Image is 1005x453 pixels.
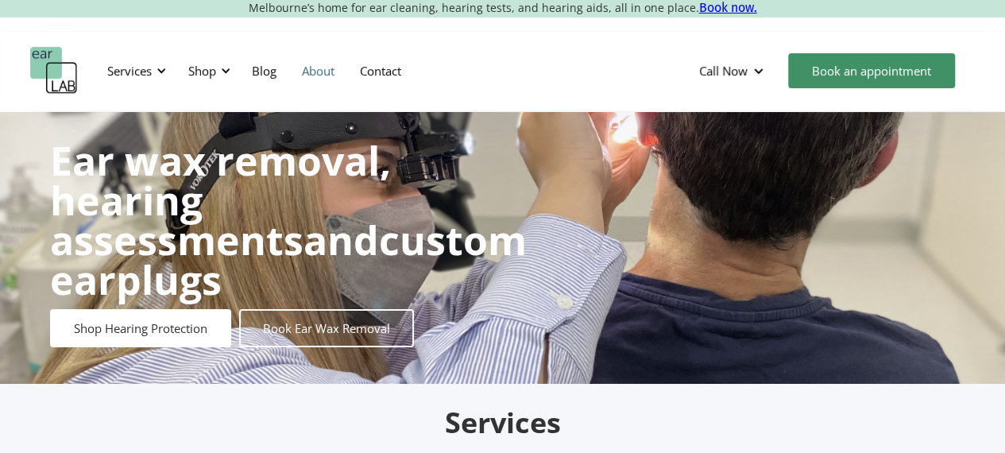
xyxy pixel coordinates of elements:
div: Services [98,47,171,95]
a: Book Ear Wax Removal [239,309,414,347]
a: Book an appointment [788,53,955,88]
a: Contact [347,48,414,94]
div: Shop [179,47,235,95]
h2: Services [129,405,876,442]
div: Shop [188,63,216,79]
div: Call Now [686,47,780,95]
a: Shop Hearing Protection [50,309,231,347]
h1: and [50,141,527,300]
a: home [30,47,78,95]
div: Call Now [699,63,748,79]
strong: Ear wax removal, hearing assessments [50,134,391,267]
div: Services [107,63,152,79]
strong: custom earplugs [50,213,527,307]
a: Blog [239,48,289,94]
a: About [289,48,347,94]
